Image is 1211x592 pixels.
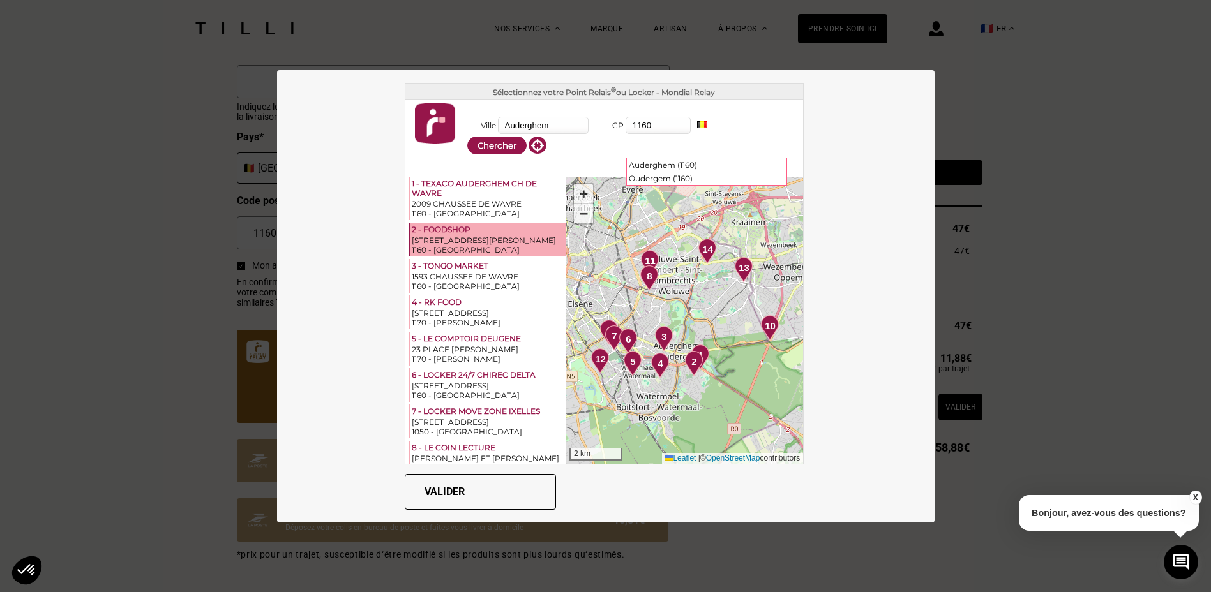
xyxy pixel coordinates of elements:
[647,269,652,284] span: 8
[619,351,647,380] div: 5
[412,281,564,291] div: 1160 - [GEOGRAPHIC_DATA]
[614,329,643,357] div: 6
[412,334,564,344] div: 5 - LE COMPTOIR DEUGENE
[686,344,715,373] div: 1
[650,326,679,355] div: 3
[412,354,564,364] div: 1170 - [PERSON_NAME]
[680,351,709,380] div: 2
[405,474,556,510] button: Valider
[412,209,564,218] div: 1160 - [GEOGRAPHIC_DATA]
[412,179,564,199] div: 1 - TEXACO AUDERGHEM CH DE WAVRE
[619,329,637,354] img: pointsrelais_pin.png
[635,265,664,294] div: 8
[698,239,716,264] img: pointsrelais_pin.png
[574,204,593,223] a: Zoom out
[412,370,564,381] div: 6 - LOCKER 24/7 CHIREC DELTA
[658,357,663,371] span: 4
[412,318,564,327] div: 1170 - [PERSON_NAME]
[405,84,804,100] div: Sélectionnez votre Point Relais ou Locker - Mondial Relay
[651,353,669,378] img: pointsrelais_pin.png
[586,348,615,377] div: 12
[412,199,564,209] div: 2009 CHAUSSEE DE WAVRE
[739,261,749,276] span: 13
[1189,491,1201,505] button: X
[574,184,593,204] a: Zoom in
[630,355,635,369] span: 5
[765,319,776,334] span: 10
[612,329,617,344] span: 7
[627,172,786,185] div: 1160
[691,344,709,370] img: pointsrelais_pin.png
[412,308,564,318] div: [STREET_ADDRESS]
[756,315,785,344] div: 10
[735,257,753,283] img: pointsrelais_pin.png
[595,352,606,367] span: 12
[412,297,564,308] div: 4 - RK FOOD
[605,325,623,351] img: pointsrelais_pin.png
[412,427,564,436] div: 1050 - [GEOGRAPHIC_DATA]
[685,351,703,376] img: pointsrelais_pin.png
[665,454,696,463] a: Leaflet
[580,205,588,221] span: −
[761,315,779,341] img: pointsrelais_pin.png
[624,351,642,376] img: pointsrelais_pin.png
[636,250,665,279] div: 11
[412,417,564,427] div: [STREET_ADDRESS]
[412,235,564,245] div: [STREET_ADDRESS][PERSON_NAME]
[655,326,673,352] img: pointsrelais_pin.png
[606,323,612,338] span: 9
[600,320,618,345] img: pointsrelais_pin.png
[467,121,496,130] label: Ville
[661,330,666,344] span: 3
[693,239,722,267] div: 14
[412,454,564,473] div: [PERSON_NAME] ET [PERSON_NAME] 3
[646,353,675,381] div: 4
[698,454,700,463] span: |
[595,121,624,130] label: CP
[1019,495,1199,531] p: Bonjour, avez-vous des questions?
[697,121,707,128] img: BE
[412,261,564,272] div: 3 - TONGO MARKET
[580,186,588,202] span: +
[412,443,564,454] div: 8 - LE COIN LECTURE
[706,454,760,463] a: OpenStreetMap
[662,453,803,464] div: © contributors
[702,242,713,257] span: 14
[412,225,564,235] div: 2 - FOODSHOP
[730,257,758,286] div: 13
[627,158,786,172] div: 1160
[645,254,656,269] span: 11
[698,348,703,363] span: 1
[595,320,624,348] div: 9
[412,390,564,400] div: 1160 - [GEOGRAPHIC_DATA]
[412,344,564,354] div: 23 PLACE [PERSON_NAME]
[691,355,696,369] span: 2
[412,272,564,281] div: 1593 CHAUSSEE DE WAVRE
[412,381,564,390] div: [STREET_ADDRESS]
[626,332,631,347] span: 6
[640,265,658,291] img: pointsrelais_pin.png
[611,85,616,94] sup: ®
[569,448,622,460] div: 2 km
[591,348,609,374] img: pointsrelais_pin.png
[412,406,564,417] div: 7 - LOCKER MOVE ZONE IXELLES
[412,245,564,255] div: 1160 - [GEOGRAPHIC_DATA]
[641,250,659,276] img: pointsrelais_pin.png
[600,325,629,354] div: 7
[467,137,527,154] button: Chercher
